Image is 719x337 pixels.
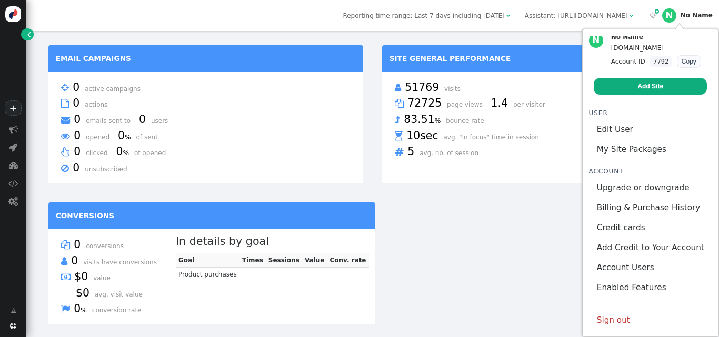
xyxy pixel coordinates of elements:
[589,139,712,159] a: My Site Packages
[61,81,69,95] span: 
[123,149,129,157] small: %
[677,55,701,68] button: Copy
[116,145,132,158] span: 0
[11,306,16,315] span: 
[74,302,90,315] span: 0
[73,97,83,109] span: 0
[95,291,149,298] span: avg. visit value
[589,218,712,238] a: Credit cards
[662,8,676,23] div: N
[86,149,114,157] span: clicked
[73,161,83,174] span: 0
[21,28,34,40] a: 
[405,81,442,94] span: 51769
[61,161,69,175] span: 
[125,134,131,141] small: %
[395,113,400,127] span: 
[446,117,490,125] span: bounce rate
[491,97,512,109] span: 1.4
[594,78,707,94] a: Add Site
[589,178,712,198] a: Upgrade or downgrade
[343,12,504,19] span: Reporting time range: Last 7 days including [DATE]
[74,113,84,126] span: 0
[9,125,18,134] span: 
[589,238,712,258] a: Add Credit to Your Account
[151,117,174,125] span: users
[61,97,69,110] span: 
[134,149,172,157] span: of opened
[86,134,116,141] span: opened
[407,97,445,109] span: 72725
[85,85,147,93] span: active campaigns
[5,6,21,22] img: logo-icon.svg
[395,97,404,110] span: 
[81,307,87,314] small: %
[4,302,23,319] a: 
[61,302,70,316] span: 
[48,45,363,72] td: Email Campaigns
[611,33,701,40] div: No Name
[9,142,17,151] span: 
[589,119,712,139] a: Edit User
[118,129,134,142] span: 0
[589,198,712,218] a: Billing & Purchase History
[589,33,603,47] div: N
[513,101,552,108] span: per visitor
[136,134,164,141] span: of sent
[589,167,712,176] div: Account
[176,233,369,250] h3: In details by goal
[406,129,441,142] span: 10sec
[176,253,239,268] th: Goal
[382,45,697,72] td: Site General Performance
[302,253,327,268] th: Value
[589,278,712,298] a: Enabled Features
[444,134,545,141] span: avg. "in focus" time in session
[85,166,133,173] span: unsubscribed
[8,197,18,206] span: 
[74,129,84,142] span: 0
[611,43,701,53] div: [DOMAIN_NAME]
[61,238,70,252] span: 
[655,8,659,15] span: 
[407,145,417,158] span: 5
[9,161,18,170] span: 
[48,202,375,229] td: Conversions
[85,101,114,108] span: actions
[681,12,713,19] div: No Name
[74,270,91,283] span: $0
[61,270,71,284] span: 
[239,253,266,268] th: Times
[10,323,16,329] span: 
[86,117,137,125] span: emails sent to
[447,101,489,108] span: page views
[395,81,401,95] span: 
[648,11,659,21] a:  
[74,145,84,158] span: 0
[92,307,148,314] span: conversion rate
[589,108,712,118] div: User
[61,254,67,268] span: 
[74,238,84,251] span: 0
[395,145,404,159] span: 
[589,258,712,278] a: Account Users
[5,100,21,116] a: +
[139,113,149,126] span: 0
[525,11,628,21] div: Assistant: [URL][DOMAIN_NAME]
[327,253,368,268] th: Conv. rate
[266,253,302,268] th: Sessions
[8,179,18,188] span: 
[404,113,444,126] span: 83.51
[61,145,70,159] span: 
[83,259,163,266] span: visits have conversions
[61,129,70,143] span: 
[611,55,701,68] div: Account ID
[27,30,31,39] span: 
[395,129,403,143] span: 
[506,13,511,19] span: 
[589,310,712,330] a: Sign out
[76,287,93,299] span: $0
[444,85,467,93] span: visits
[650,56,672,67] var: 7792
[93,274,117,282] span: value
[73,81,83,94] span: 0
